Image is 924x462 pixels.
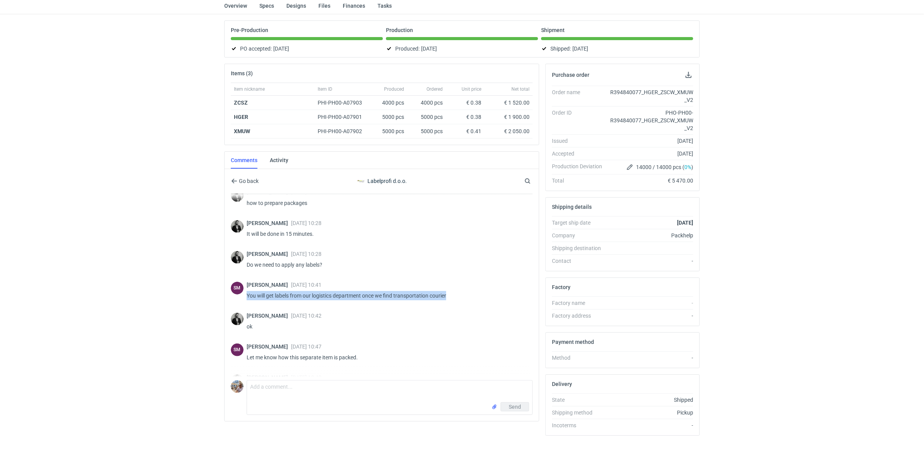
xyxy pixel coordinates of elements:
[291,313,322,319] span: [DATE] 10:42
[231,251,244,264] img: Dragan Čivčić
[509,404,521,410] span: Send
[552,284,570,290] h2: Factory
[407,96,446,110] div: 4000 pcs
[552,409,608,416] div: Shipping method
[247,291,526,300] p: You will get labels from our logistics department once we find transportation courier
[372,110,407,124] div: 5000 pcs
[552,109,608,132] div: Order ID
[231,44,383,53] div: PO accepted:
[608,257,693,265] div: -
[273,44,289,53] span: [DATE]
[552,312,608,320] div: Factory address
[684,164,691,170] span: 0%
[247,353,526,362] p: Let me know how this separate item is packed.
[231,189,244,202] img: Dragan Čivčić
[552,162,608,172] div: Production Deviation
[636,163,693,171] span: 14000 / 14000 pcs ( )
[291,220,322,226] span: [DATE] 10:28
[552,421,608,429] div: Incoterms
[552,257,608,265] div: Contact
[552,339,594,345] h2: Payment method
[231,313,244,325] div: Dragan Čivčić
[608,421,693,429] div: -
[234,100,248,106] a: ZCSZ
[318,113,369,121] div: PHI-PH00-A07901
[552,177,608,184] div: Total
[247,260,526,269] p: Do we need to apply any labels?
[247,374,291,381] span: [PERSON_NAME]
[608,88,693,104] div: R394840077_HGER_ZSCW_XMUW_V2
[247,198,526,208] p: how to prepare packages
[231,176,259,186] button: Go back
[523,176,548,186] input: Search
[487,127,530,135] div: € 2 050.00
[487,99,530,107] div: € 1 520.00
[407,124,446,139] div: 5000 pcs
[541,27,565,33] p: Shipment
[552,299,608,307] div: Factory name
[234,86,265,92] span: Item nickname
[291,344,322,350] span: [DATE] 10:47
[552,232,608,239] div: Company
[684,70,693,80] button: Download PO
[247,220,291,226] span: [PERSON_NAME]
[541,44,693,53] div: Shipped:
[386,44,538,53] div: Produced:
[487,113,530,121] div: € 1 900.00
[552,137,608,145] div: Issued
[231,282,244,294] div: Sebastian Markut
[318,99,369,107] div: PHI-PH00-A07903
[552,72,589,78] h2: Purchase order
[318,86,332,92] span: Item ID
[234,128,250,134] a: XMUW
[426,86,443,92] span: Ordered
[552,150,608,157] div: Accepted
[318,127,369,135] div: PHI-PH00-A07902
[231,220,244,233] div: Dragan Čivčić
[625,162,635,172] button: Edit production Deviation
[231,380,244,393] img: Michał Palasek
[234,114,248,120] strong: HGER
[608,409,693,416] div: Pickup
[357,176,366,186] img: Labelprofi d.o.o.
[608,354,693,362] div: -
[552,381,572,387] h2: Delivery
[608,137,693,145] div: [DATE]
[608,396,693,404] div: Shipped
[231,152,257,169] a: Comments
[608,177,693,184] div: € 5 470.00
[231,282,244,294] figcaption: SM
[247,229,526,239] p: It will be done in 15 minutes.
[552,88,608,104] div: Order name
[608,232,693,239] div: Packhelp
[449,113,481,121] div: € 0.38
[231,344,244,356] div: Sebastian Markut
[270,152,288,169] a: Activity
[407,110,446,124] div: 5000 pcs
[247,322,526,331] p: ok
[247,251,291,257] span: [PERSON_NAME]
[449,127,481,135] div: € 0.41
[421,44,437,53] span: [DATE]
[552,204,592,210] h2: Shipping details
[552,219,608,227] div: Target ship date
[247,344,291,350] span: [PERSON_NAME]
[552,244,608,252] div: Shipping destination
[231,70,253,76] h2: Items (3)
[608,150,693,157] div: [DATE]
[372,96,407,110] div: 4000 pcs
[247,282,291,288] span: [PERSON_NAME]
[449,99,481,107] div: € 0.38
[231,344,244,356] figcaption: SM
[501,402,529,411] button: Send
[511,86,530,92] span: Net total
[291,374,322,381] span: [DATE] 10:48
[231,27,268,33] p: Pre-Production
[608,299,693,307] div: -
[237,178,259,184] span: Go back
